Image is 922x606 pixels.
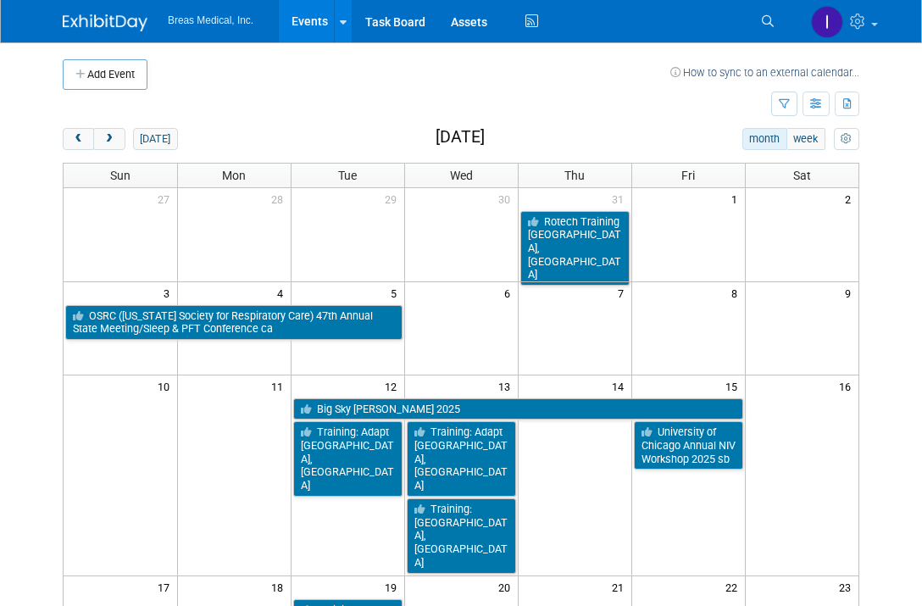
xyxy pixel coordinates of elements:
[843,282,858,303] span: 9
[841,134,852,145] i: Personalize Calendar
[389,282,404,303] span: 5
[730,188,745,209] span: 1
[133,128,178,150] button: [DATE]
[269,188,291,209] span: 28
[156,188,177,209] span: 27
[786,128,825,150] button: week
[383,576,404,598] span: 19
[338,169,357,182] span: Tue
[383,375,404,397] span: 12
[724,375,745,397] span: 15
[93,128,125,150] button: next
[156,375,177,397] span: 10
[156,576,177,598] span: 17
[269,375,291,397] span: 11
[681,169,695,182] span: Fri
[293,421,403,497] a: Training: Adapt [GEOGRAPHIC_DATA], [GEOGRAPHIC_DATA]
[497,576,518,598] span: 20
[503,282,518,303] span: 6
[407,498,516,574] a: Training: [GEOGRAPHIC_DATA], [GEOGRAPHIC_DATA]
[168,14,253,26] span: Breas Medical, Inc.
[383,188,404,209] span: 29
[450,169,473,182] span: Wed
[564,169,585,182] span: Thu
[63,14,147,31] img: ExhibitDay
[793,169,811,182] span: Sat
[63,128,94,150] button: prev
[63,59,147,90] button: Add Event
[497,188,518,209] span: 30
[730,282,745,303] span: 8
[110,169,131,182] span: Sun
[407,421,516,497] a: Training: Adapt [GEOGRAPHIC_DATA], [GEOGRAPHIC_DATA]
[162,282,177,303] span: 3
[497,375,518,397] span: 13
[834,128,859,150] button: myCustomButton
[65,305,403,340] a: OSRC ([US_STATE] Society for Respiratory Care) 47th Annual State Meeting/Sleep & PFT Conference ca
[811,6,843,38] img: Inga Dolezar
[843,188,858,209] span: 2
[610,375,631,397] span: 14
[724,576,745,598] span: 22
[670,66,859,79] a: How to sync to an external calendar...
[610,188,631,209] span: 31
[275,282,291,303] span: 4
[520,211,630,286] a: Rotech Training [GEOGRAPHIC_DATA], [GEOGRAPHIC_DATA]
[837,375,858,397] span: 16
[436,128,485,147] h2: [DATE]
[269,576,291,598] span: 18
[616,282,631,303] span: 7
[610,576,631,598] span: 21
[742,128,787,150] button: month
[293,398,743,420] a: Big Sky [PERSON_NAME] 2025
[837,576,858,598] span: 23
[634,421,743,470] a: University of Chicago Annual NIV Workshop 2025 sb
[222,169,246,182] span: Mon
